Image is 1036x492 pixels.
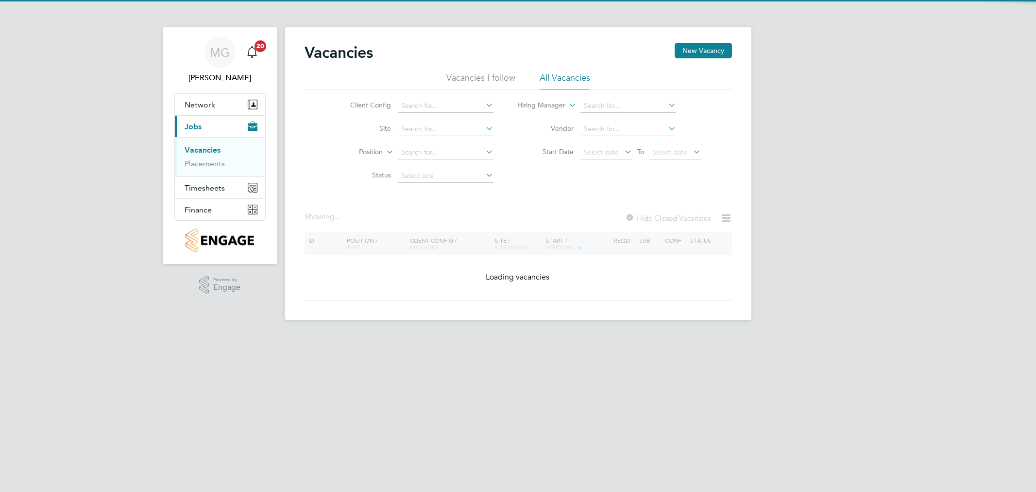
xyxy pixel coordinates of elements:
span: Select date [584,148,619,157]
label: Vendor [518,124,574,133]
input: Search for... [398,99,493,113]
label: Hiring Manager [510,101,565,110]
span: To [634,145,647,158]
a: Placements [185,159,225,168]
button: Finance [175,199,265,220]
h2: Vacancies [305,43,373,62]
div: Showing [305,212,342,222]
span: Finance [185,205,212,214]
div: Jobs [175,137,265,176]
span: ... [335,212,340,222]
span: Myles Godbold [174,72,266,84]
li: All Vacancies [540,72,590,89]
span: Select date [652,148,687,157]
input: Search for... [580,99,676,113]
label: Site [335,124,391,133]
label: Status [335,171,391,179]
button: Network [175,94,265,115]
label: Start Date [518,147,574,156]
nav: Main navigation [163,27,277,264]
a: Powered byEngage [199,276,240,294]
a: 20 [242,37,262,68]
span: Engage [213,283,240,292]
input: Search for... [398,123,493,136]
input: Select one [398,169,493,183]
label: Hide Closed Vacancies [625,213,711,223]
button: Jobs [175,116,265,137]
li: Vacancies I follow [446,72,515,89]
input: Search for... [398,146,493,159]
a: Vacancies [185,145,221,155]
span: 20 [255,40,266,52]
span: MG [210,46,230,59]
label: Client Config [335,101,391,109]
input: Search for... [580,123,676,136]
span: Powered by [213,276,240,284]
a: MG[PERSON_NAME] [174,37,266,84]
span: Network [185,100,215,109]
span: Timesheets [185,183,225,193]
img: countryside-properties-logo-retina.png [186,228,254,252]
span: Jobs [185,122,202,131]
label: Position [327,147,383,157]
a: Go to home page [174,228,266,252]
button: New Vacancy [675,43,732,58]
button: Timesheets [175,177,265,198]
